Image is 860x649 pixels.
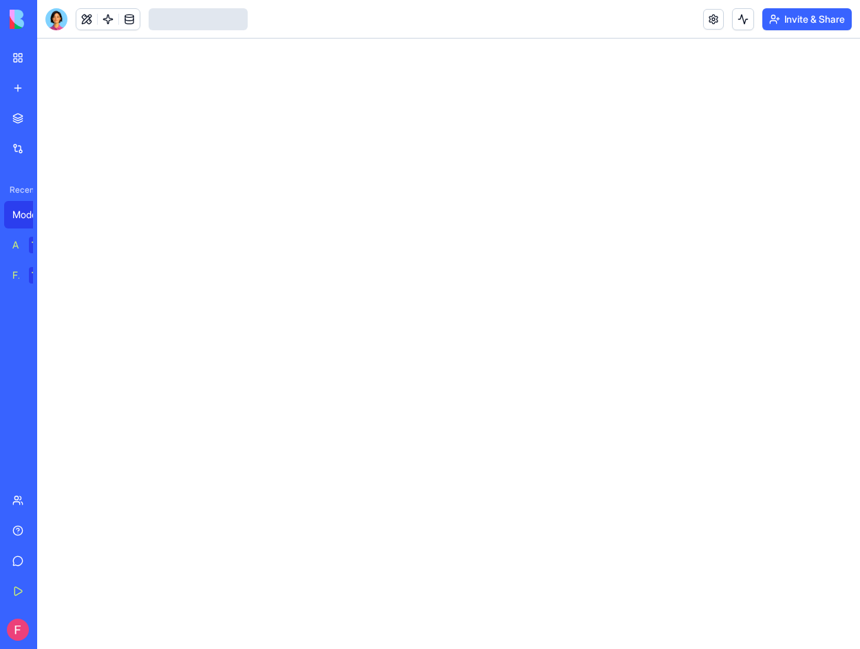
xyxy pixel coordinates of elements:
div: TRY [29,267,51,284]
span: Recent [4,184,33,195]
div: Feedback Form [12,268,19,282]
img: ACg8ocI7CEms4cBF7KKqnewCjEwdRKqU7dTnE49bno07x-ekPfmASA=s96-c [7,619,29,641]
img: logo [10,10,95,29]
a: Feedback FormTRY [4,262,59,289]
a: AI Logo GeneratorTRY [4,231,59,259]
button: Invite & Share [762,8,852,30]
div: AI Logo Generator [12,238,19,252]
a: Modern HR Suite [4,201,59,228]
div: TRY [29,237,51,253]
div: Modern HR Suite [12,208,51,222]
